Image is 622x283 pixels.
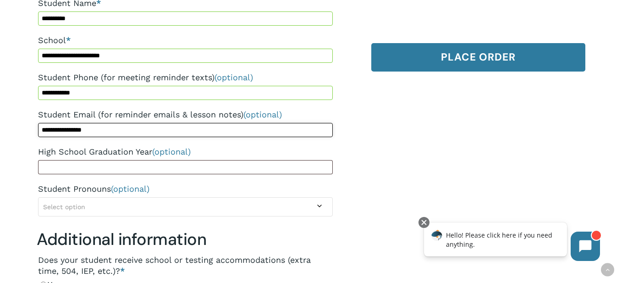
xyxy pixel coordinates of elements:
[43,203,85,211] span: Select option
[120,266,125,276] abbr: required
[38,106,333,123] label: Student Email (for reminder emails & lesson notes)
[111,184,149,194] span: (optional)
[152,147,191,156] span: (optional)
[38,255,333,277] legend: Does your student receive school or testing accommodations (extra time, 504, IEP, etc.)?
[38,181,333,197] label: Student Pronouns
[414,215,609,270] iframe: Chatbot
[371,43,585,72] button: Place order
[215,72,253,82] span: (optional)
[38,69,333,86] label: Student Phone (for meeting reminder texts)
[243,110,282,119] span: (optional)
[37,229,334,250] h3: Additional information
[38,32,333,49] label: School
[38,144,333,160] label: High School Graduation Year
